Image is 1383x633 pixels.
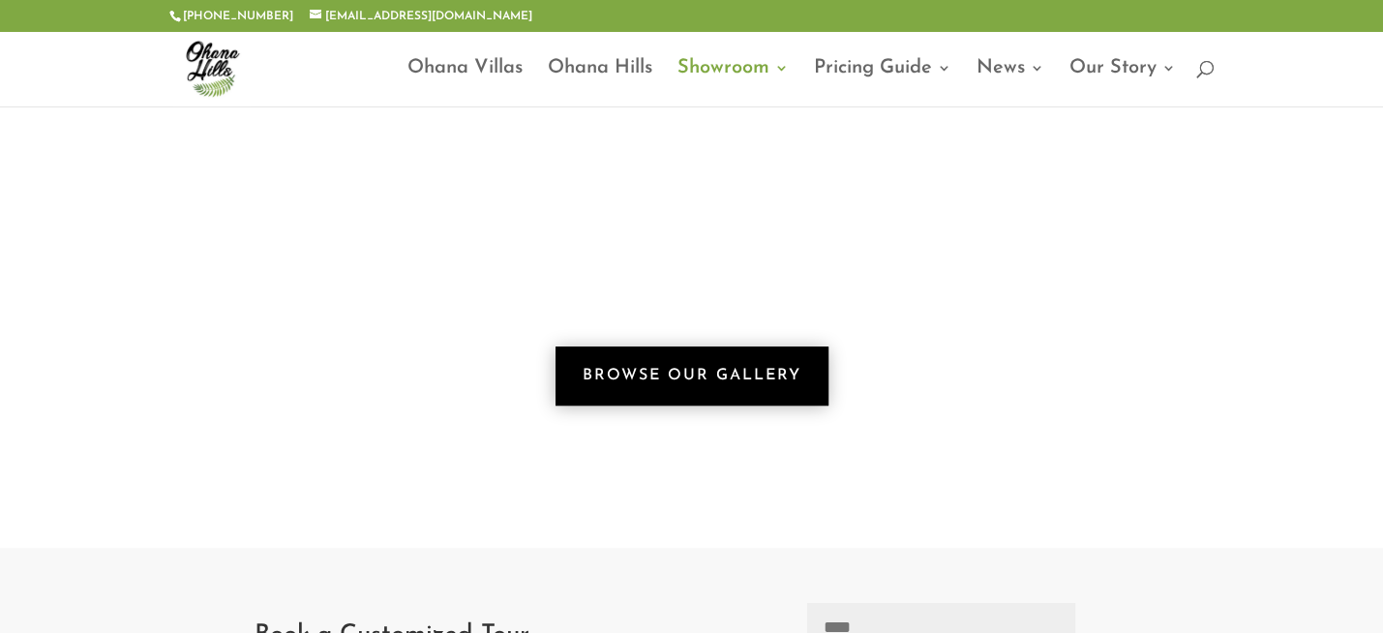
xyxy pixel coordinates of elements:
a: Ohana Villas [407,61,523,106]
a: [EMAIL_ADDRESS][DOMAIN_NAME] [310,11,532,22]
a: Showroom [677,61,789,106]
a: Our Story [1069,61,1176,106]
a: Browse Our Gallery [556,347,828,406]
a: Ohana Hills [548,61,652,106]
a: Pricing Guide [814,61,951,106]
a: [PHONE_NUMBER] [183,11,293,22]
a: News [977,61,1044,106]
img: ohana-hills [173,29,251,106]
